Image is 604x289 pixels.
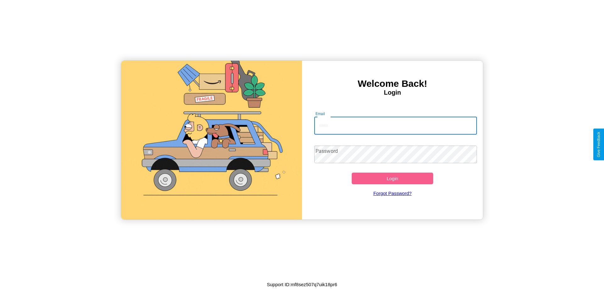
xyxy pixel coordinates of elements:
[121,61,302,220] img: gif
[596,132,601,157] div: Give Feedback
[302,78,483,89] h3: Welcome Back!
[302,89,483,96] h4: Login
[316,111,325,116] label: Email
[267,280,337,289] p: Support ID: mf8sez507q7uik18pr6
[352,173,433,184] button: Login
[311,184,474,202] a: Forgot Password?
